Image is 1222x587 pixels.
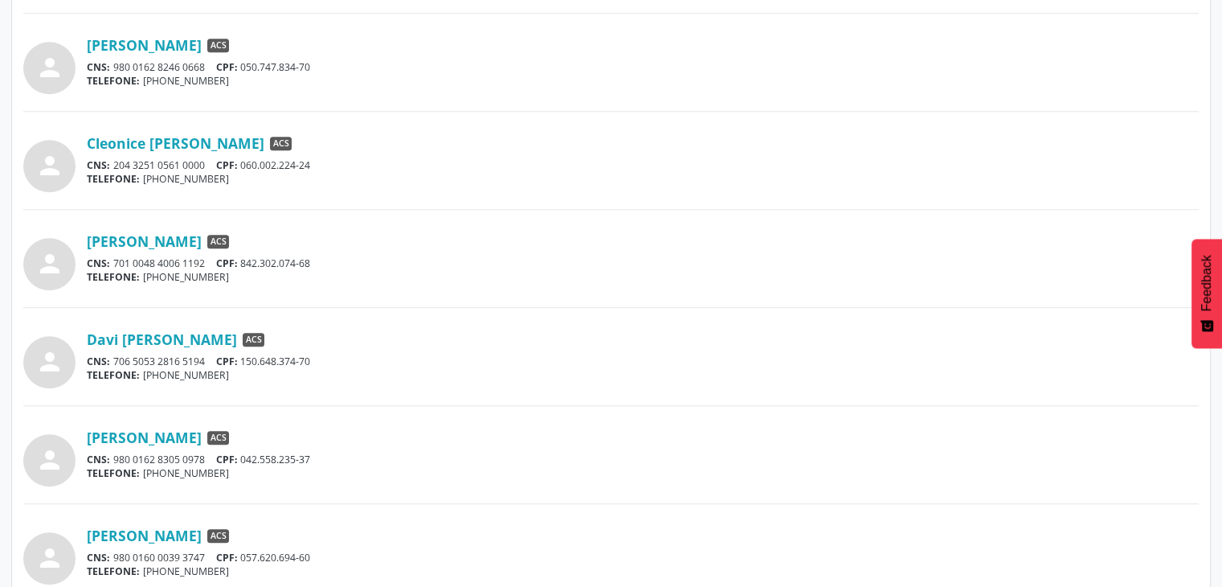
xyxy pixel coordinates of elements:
span: TELEFONE: [87,466,140,480]
span: ACS [207,529,229,544]
button: Feedback - Mostrar pesquisa [1191,239,1222,348]
a: Davi [PERSON_NAME] [87,330,237,348]
div: 980 0162 8305 0978 042.558.235-37 [87,453,1199,466]
span: CNS: [87,453,110,466]
span: TELEFONE: [87,368,140,382]
a: Cleonice [PERSON_NAME] [87,134,264,152]
div: [PHONE_NUMBER] [87,172,1199,186]
div: 980 0160 0039 3747 057.620.694-60 [87,551,1199,564]
i: person [35,347,64,376]
span: CPF: [216,453,238,466]
div: 706 5053 2816 5194 150.648.374-70 [87,355,1199,368]
span: CPF: [216,60,238,74]
a: [PERSON_NAME] [87,36,202,54]
i: person [35,53,64,82]
i: person [35,151,64,180]
div: [PHONE_NUMBER] [87,270,1199,284]
a: [PERSON_NAME] [87,527,202,544]
span: TELEFONE: [87,172,140,186]
span: CNS: [87,355,110,368]
div: [PHONE_NUMBER] [87,368,1199,382]
div: [PHONE_NUMBER] [87,466,1199,480]
a: [PERSON_NAME] [87,232,202,250]
span: ACS [207,235,229,249]
span: ACS [207,39,229,53]
span: Feedback [1200,255,1214,311]
a: [PERSON_NAME] [87,429,202,446]
div: 701 0048 4006 1192 842.302.074-68 [87,257,1199,270]
div: 980 0162 8246 0668 050.747.834-70 [87,60,1199,74]
div: [PHONE_NUMBER] [87,564,1199,578]
span: TELEFONE: [87,270,140,284]
span: CNS: [87,551,110,564]
span: ACS [270,137,292,151]
i: person [35,445,64,474]
span: TELEFONE: [87,74,140,88]
div: 204 3251 0561 0000 060.002.224-24 [87,158,1199,172]
span: ACS [207,431,229,445]
span: CNS: [87,257,110,270]
span: CPF: [216,158,238,172]
i: person [35,249,64,278]
span: TELEFONE: [87,564,140,578]
div: [PHONE_NUMBER] [87,74,1199,88]
span: CPF: [216,551,238,564]
span: CNS: [87,60,110,74]
span: CPF: [216,257,238,270]
span: CNS: [87,158,110,172]
span: ACS [243,333,264,347]
span: CPF: [216,355,238,368]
